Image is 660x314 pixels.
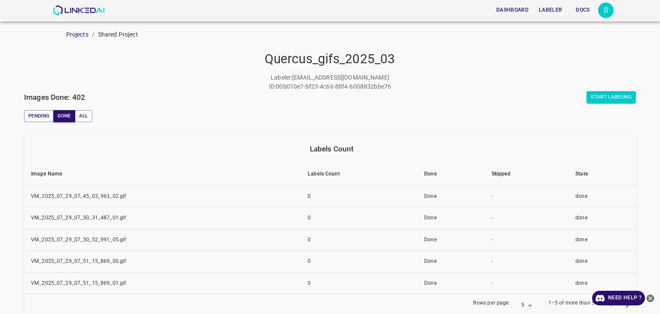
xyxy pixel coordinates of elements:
[568,163,636,186] th: State
[98,30,138,39] p: Shared Project
[568,207,636,229] td: done
[568,229,636,251] td: done
[587,91,636,103] button: Start Labeling
[24,110,54,122] button: Pending
[417,229,484,251] td: Done
[271,73,292,82] p: Labeler :
[485,185,569,207] td: -
[598,3,614,18] button: Open settings
[534,1,567,19] a: Labeler
[24,229,301,251] td: VM_2025_07_29_07_50_52_991_05.gif
[276,82,391,91] p: 00b010e7-bf23-4c66-88f4-6008832bbe76
[485,163,569,186] th: Skipped
[24,207,301,229] td: VM_2025_07_29_07_50_31_487_01.gif
[92,30,95,39] li: /
[301,251,417,273] td: 0
[24,91,85,103] h6: Images Done: 402
[53,110,75,122] button: Done
[485,251,569,273] td: -
[485,207,569,229] td: -
[535,3,565,17] button: Labeler
[491,1,534,19] a: Dashboard
[301,185,417,207] td: 0
[568,185,636,207] td: done
[269,82,276,91] p: ID :
[485,229,569,251] td: -
[485,272,569,294] td: -
[31,143,632,155] div: Labels Count
[514,300,535,311] div: 5
[619,298,635,314] button: next page
[301,207,417,229] td: 0
[24,185,301,207] td: VM_2025_07_29_07_45_03_963_02.gif
[417,207,484,229] td: Done
[301,272,417,294] td: 0
[568,251,636,273] td: done
[24,163,301,186] th: Image Name
[417,272,484,294] td: Done
[301,229,417,251] td: 0
[567,1,598,19] a: Docs
[569,3,596,17] button: Docs
[548,299,595,307] p: 1–5 of more than 5
[66,30,660,39] nav: breadcrumb
[598,3,614,18] div: S
[24,51,636,67] h4: Quercus_gifs_2025_03
[301,163,417,186] th: Labels Count
[645,291,656,305] button: close-help
[473,299,510,307] p: Rows per page:
[417,163,484,186] th: Done
[66,31,89,38] a: Projects
[24,272,301,294] td: VM_2025_07_29_07_51_15_869_01.gif
[592,291,645,305] a: Need Help ?
[493,3,532,17] button: Dashboard
[568,272,636,294] td: done
[53,5,105,15] img: LinkedAI
[292,73,389,82] p: [EMAIL_ADDRESS][DOMAIN_NAME]
[24,251,301,273] td: VM_2025_07_29_07_51_15_869_00.gif
[417,251,484,273] td: Done
[75,110,92,122] button: All
[417,185,484,207] td: Done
